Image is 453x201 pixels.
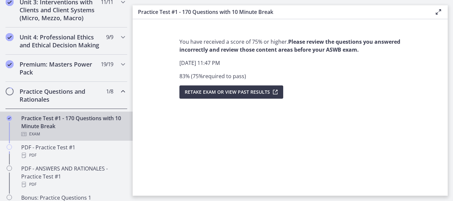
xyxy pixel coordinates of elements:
i: Completed [6,60,14,68]
span: Retake Exam OR View Past Results [185,88,270,96]
h2: Practice Questions and Rationales [20,87,100,103]
h2: Unit 4: Professional Ethics and Ethical Decision Making [20,33,100,49]
span: 83 % ( 75 % required to pass ) [179,73,246,80]
div: PDF [21,180,125,188]
div: PDF [21,151,125,159]
i: Completed [6,33,14,41]
h3: Practice Test #1 - 170 Questions with 10 Minute Break [138,8,424,16]
span: 9 / 9 [106,33,113,41]
div: PDF - ANSWERS AND RATIONALES - Practice Test #1 [21,165,125,188]
span: 1 / 8 [106,87,113,95]
div: PDF - Practice Test #1 [21,143,125,159]
strong: Please review the questions you answered incorrectly and review those content areas before your A... [179,38,400,53]
h2: Premium: Masters Power Pack [20,60,100,76]
span: 19 / 19 [101,60,113,68]
span: [DATE] 11:47 PM [179,59,220,67]
p: You have received a score of 75% or higher. [179,38,401,54]
div: Practice Test #1 - 170 Questions with 10 Minute Break [21,114,125,138]
div: Exam [21,130,125,138]
button: Retake Exam OR View Past Results [179,85,283,99]
i: Completed [7,116,12,121]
